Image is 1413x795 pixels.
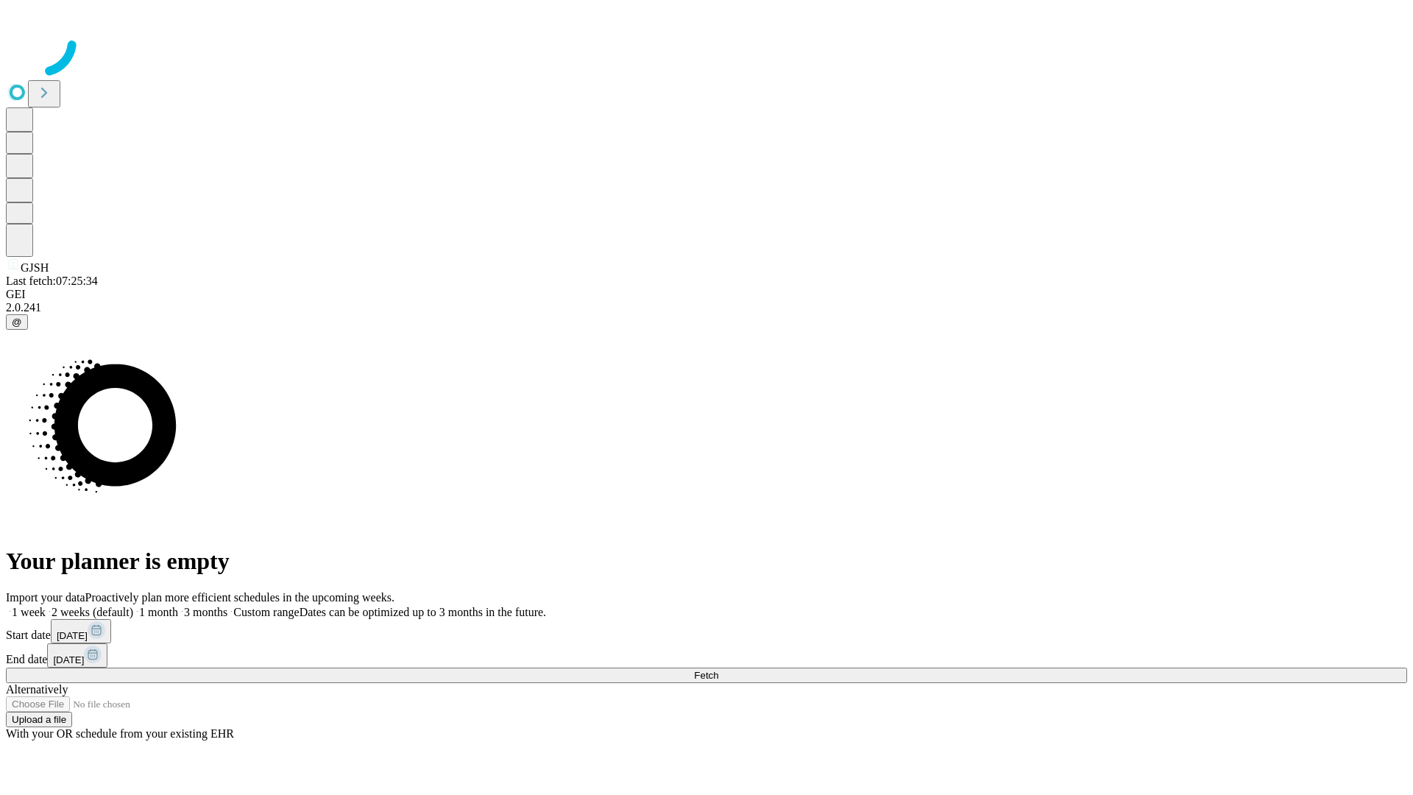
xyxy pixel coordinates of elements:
[51,619,111,643] button: [DATE]
[184,606,227,618] span: 3 months
[694,670,718,681] span: Fetch
[233,606,299,618] span: Custom range
[6,712,72,727] button: Upload a file
[6,288,1407,301] div: GEI
[6,668,1407,683] button: Fetch
[6,619,1407,643] div: Start date
[21,261,49,274] span: GJSH
[47,643,107,668] button: [DATE]
[12,317,22,328] span: @
[52,606,133,618] span: 2 weeks (default)
[6,275,98,287] span: Last fetch: 07:25:34
[300,606,546,618] span: Dates can be optimized up to 3 months in the future.
[6,301,1407,314] div: 2.0.241
[6,727,234,740] span: With your OR schedule from your existing EHR
[6,548,1407,575] h1: Your planner is empty
[6,643,1407,668] div: End date
[12,606,46,618] span: 1 week
[85,591,394,604] span: Proactively plan more efficient schedules in the upcoming weeks.
[57,630,88,641] span: [DATE]
[53,654,84,665] span: [DATE]
[139,606,178,618] span: 1 month
[6,591,85,604] span: Import your data
[6,314,28,330] button: @
[6,683,68,696] span: Alternatively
